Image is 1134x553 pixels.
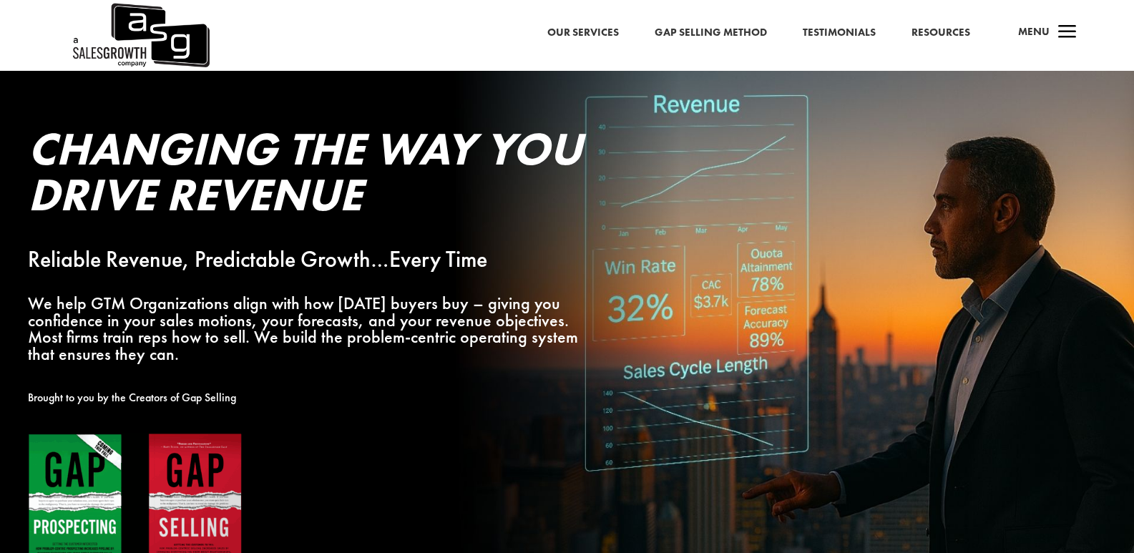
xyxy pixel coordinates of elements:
a: Our Services [547,24,619,42]
p: Brought to you by the Creators of Gap Selling [28,389,586,406]
a: Testimonials [803,24,876,42]
p: We help GTM Organizations align with how [DATE] buyers buy – giving you confidence in your sales ... [28,295,586,363]
span: a [1053,19,1082,47]
a: Resources [911,24,970,42]
a: Gap Selling Method [655,24,767,42]
span: Menu [1018,24,1050,39]
h2: Changing the Way You Drive Revenue [28,126,586,225]
p: Reliable Revenue, Predictable Growth…Every Time [28,251,586,268]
